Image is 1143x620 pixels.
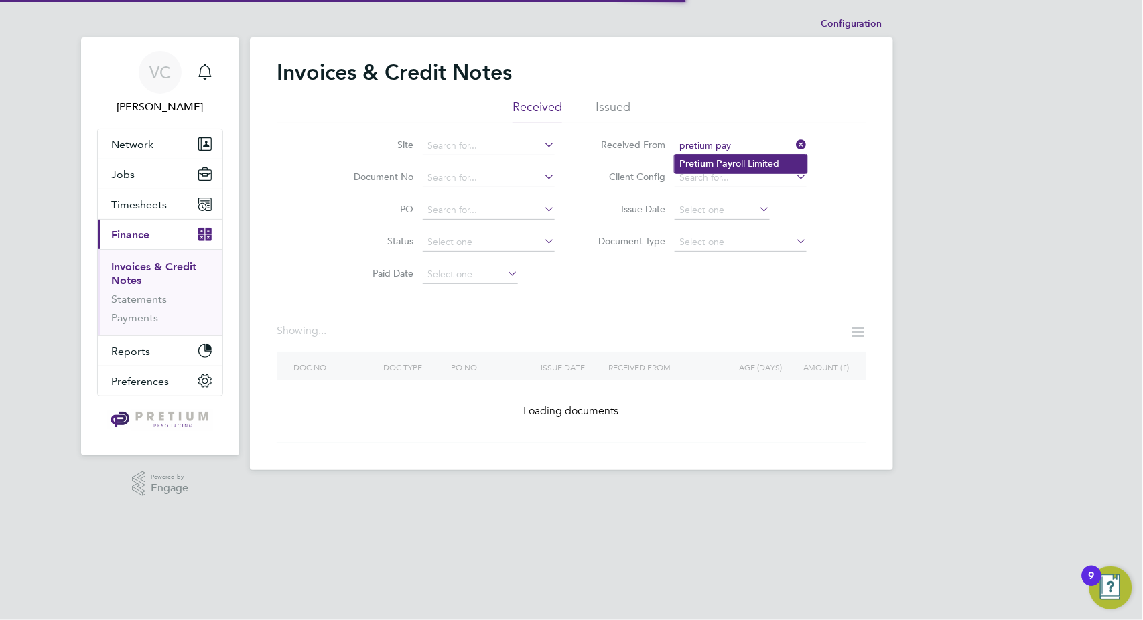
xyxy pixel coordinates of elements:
a: Payments [111,311,158,324]
img: pretium-logo-retina.png [107,410,212,431]
input: Select one [423,233,555,252]
input: Search for... [423,169,555,187]
li: roll Limited [675,155,807,173]
a: Go to home page [97,410,223,431]
b: Pretium [680,158,714,169]
input: Search for... [675,169,807,187]
span: Reports [111,345,150,358]
span: ... [318,324,326,337]
span: Network [111,138,153,151]
label: Document Type [588,235,665,247]
nav: Main navigation [81,37,239,455]
label: Received From [588,139,665,151]
label: Document No [336,171,413,183]
input: Select one [423,265,518,284]
span: Valentina Cerulli [97,99,223,115]
li: Configuration [821,11,882,37]
span: Preferences [111,375,169,388]
a: Statements [111,293,167,305]
button: Timesheets [98,189,222,219]
a: Invoices & Credit Notes [111,260,196,287]
span: VC [149,64,171,81]
a: Powered byEngage [132,471,189,497]
div: 9 [1089,576,1095,593]
label: Client Config [588,171,665,183]
button: Reports [98,336,222,366]
h2: Invoices & Credit Notes [277,59,512,86]
button: Preferences [98,366,222,396]
input: Select one [675,233,807,252]
input: Search for... [423,137,555,155]
li: Received [513,99,562,123]
button: Finance [98,220,222,249]
label: Site [336,139,413,151]
li: Issued [596,99,630,123]
span: Engage [151,483,188,494]
div: Finance [98,249,222,335]
button: Jobs [98,159,222,189]
label: Paid Date [336,267,413,279]
b: Pay [717,158,733,169]
label: Issue Date [588,203,665,215]
input: Select one [675,201,770,220]
span: Jobs [111,168,135,181]
input: Search for... [423,201,555,220]
div: Showing [277,324,329,338]
label: Status [336,235,413,247]
span: Powered by [151,471,188,483]
button: Open Resource Center, 9 new notifications [1089,566,1132,609]
a: VC[PERSON_NAME] [97,51,223,115]
span: Finance [111,228,149,241]
button: Network [98,129,222,159]
span: Timesheets [111,198,167,211]
label: PO [336,203,413,215]
input: Search for... [675,137,807,155]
